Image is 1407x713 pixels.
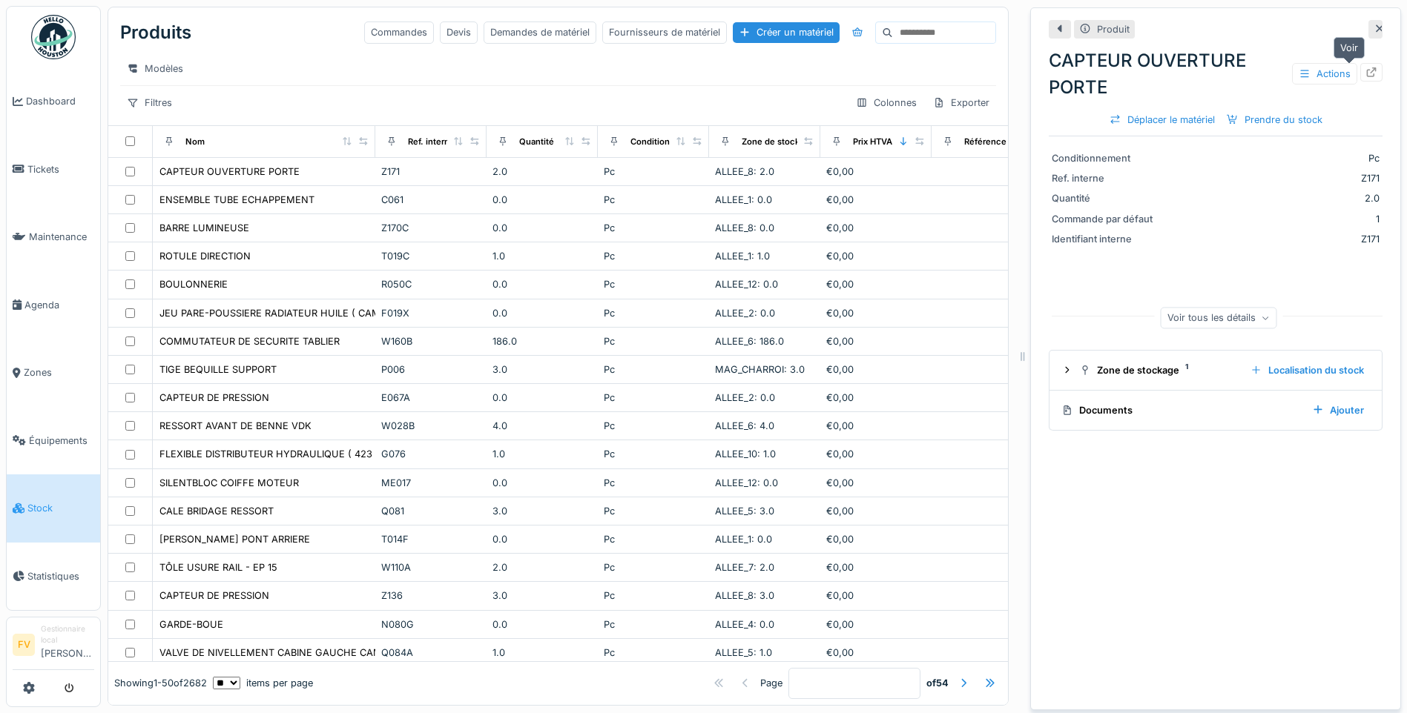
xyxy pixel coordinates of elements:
[213,676,313,690] div: items per page
[440,21,478,43] div: Devis
[733,22,840,42] div: Créer un matériel
[1221,110,1328,130] div: Prendre du stock
[715,336,784,347] span: ALLEE_6: 186.0
[630,136,701,148] div: Conditionnement
[1055,397,1376,424] summary: DocumentsAjouter
[159,249,251,263] div: ROTULE DIRECTION
[826,419,926,433] div: €0,00
[715,364,805,375] span: MAG_CHARROI: 3.0
[381,334,481,348] div: W160B
[1097,22,1130,36] div: Produit
[1169,171,1380,185] div: Z171
[114,676,207,690] div: Showing 1 - 50 of 2682
[926,92,996,113] div: Exporter
[26,94,94,108] span: Dashboard
[381,447,481,461] div: G076
[715,251,770,262] span: ALLEE_1: 1.0
[7,543,100,611] a: Statistiques
[715,279,778,290] span: ALLEE_12: 0.0
[492,532,592,546] div: 0.0
[853,136,892,148] div: Prix HTVA
[492,646,592,660] div: 1.0
[492,504,592,518] div: 3.0
[159,334,340,348] div: COMMUTATEUR DE SECURITE TABLIER
[24,365,94,379] span: Zones
[826,588,926,603] div: €0,00
[159,560,277,574] div: TÔLE USURE RAIL - EP 15
[715,308,775,319] span: ALLEE_2: 0.0
[381,476,481,490] div: ME017
[604,532,703,546] div: Pc
[1169,191,1380,205] div: 2.0
[1061,403,1300,417] div: Documents
[826,249,926,263] div: €0,00
[1245,360,1370,380] div: Localisation du stock
[381,532,481,546] div: T014F
[7,271,100,339] a: Agenda
[604,504,703,518] div: Pc
[492,560,592,574] div: 2.0
[604,447,703,461] div: Pc
[381,646,481,660] div: Q084A
[381,419,481,433] div: W028B
[1052,151,1163,165] div: Conditionnement
[408,136,455,148] div: Ref. interne
[41,623,94,666] li: [PERSON_NAME]
[849,92,923,113] div: Colonnes
[381,249,481,263] div: T019C
[159,532,310,546] div: [PERSON_NAME] PONT ARRIERE
[13,623,94,670] a: FV Gestionnaire local[PERSON_NAME]
[381,588,481,603] div: Z136
[381,306,481,320] div: F019X
[760,676,782,690] div: Page
[492,476,592,490] div: 0.0
[604,165,703,179] div: Pc
[381,193,481,207] div: C061
[381,221,481,235] div: Z170C
[159,221,249,235] div: BARRE LUMINEUSE
[492,362,592,377] div: 3.0
[826,504,926,518] div: €0,00
[492,447,592,461] div: 1.0
[7,136,100,204] a: Tickets
[604,334,703,348] div: Pc
[826,165,926,179] div: €0,00
[492,391,592,405] div: 0.0
[826,646,926,660] div: €0,00
[742,136,814,148] div: Zone de stockage
[381,560,481,574] div: W110A
[484,21,596,43] div: Demandes de matériel
[27,162,94,176] span: Tickets
[715,392,775,403] span: ALLEE_2: 0.0
[1079,363,1239,377] div: Zone de stockage
[604,646,703,660] div: Pc
[715,222,774,233] span: ALLEE_8: 0.0
[604,362,703,377] div: Pc
[41,623,94,646] div: Gestionnaire local
[492,249,592,263] div: 1.0
[826,362,926,377] div: €0,00
[492,165,592,179] div: 2.0
[715,619,774,630] span: ALLEE_4: 0.0
[964,136,1061,148] div: Référence constructeur
[604,560,703,574] div: Pc
[381,504,481,518] div: Q081
[29,434,94,448] span: Équipements
[715,448,776,460] span: ALLEE_10: 1.0
[1052,212,1163,226] div: Commande par défaut
[826,334,926,348] div: €0,00
[715,194,772,205] span: ALLEE_1: 0.0
[29,230,94,244] span: Maintenance
[715,534,772,545] span: ALLEE_1: 0.0
[364,21,434,43] div: Commandes
[604,391,703,405] div: Pc
[715,505,774,517] span: ALLEE_5: 3.0
[1306,400,1370,420] div: Ajouter
[604,249,703,263] div: Pc
[492,277,592,291] div: 0.0
[159,193,314,207] div: ENSEMBLE TUBE ECHAPPEMENT
[1334,37,1365,59] div: Voir
[1169,212,1380,226] div: 1
[604,476,703,490] div: Pc
[715,477,778,488] span: ALLEE_12: 0.0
